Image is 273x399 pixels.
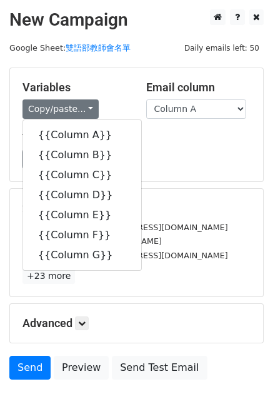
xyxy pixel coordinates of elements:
[23,125,141,145] a: {{Column A}}
[180,41,264,55] span: Daily emails left: 50
[22,81,127,94] h5: Variables
[23,245,141,265] a: {{Column G}}
[22,223,228,232] small: [PERSON_NAME][EMAIL_ADDRESS][DOMAIN_NAME]
[23,225,141,245] a: {{Column F}}
[54,356,109,380] a: Preview
[9,9,264,31] h2: New Campaign
[22,316,251,330] h5: Advanced
[22,268,75,284] a: +23 more
[211,339,273,399] div: 聊天小工具
[23,145,141,165] a: {{Column B}}
[112,356,207,380] a: Send Test Email
[22,251,228,260] small: [PERSON_NAME][EMAIL_ADDRESS][DOMAIN_NAME]
[23,185,141,205] a: {{Column D}}
[9,43,131,53] small: Google Sheet:
[22,236,162,246] small: [EMAIL_ADDRESS][DOMAIN_NAME]
[22,99,99,119] a: Copy/paste...
[146,81,251,94] h5: Email column
[23,165,141,185] a: {{Column C}}
[23,205,141,225] a: {{Column E}}
[211,339,273,399] iframe: Chat Widget
[180,43,264,53] a: Daily emails left: 50
[66,43,131,53] a: 雙語部教師會名單
[9,356,51,380] a: Send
